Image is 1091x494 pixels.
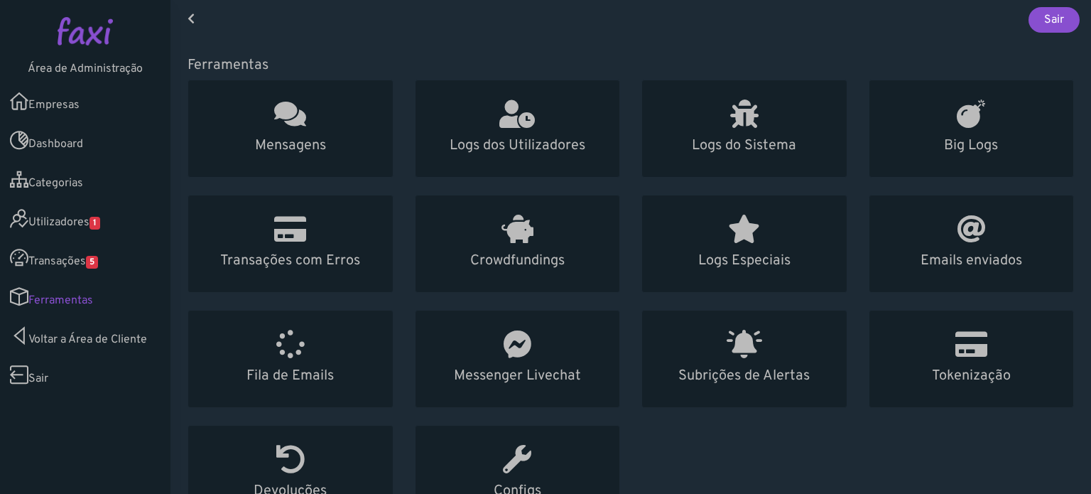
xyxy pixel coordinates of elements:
h5: Subrições de Alertas [659,367,830,385]
h5: Mensagens [205,137,376,154]
a: Logs do Sistema [641,80,847,178]
a: Big Logs [869,80,1075,178]
a: Logs Especiais [641,195,847,293]
h5: Transações com Erros [205,252,376,269]
a: Transações com Erros [188,195,393,293]
a: Emails enviados [869,195,1075,293]
h5: Crowdfundings [433,252,603,269]
a: Fila de Emails [188,310,393,408]
h5: Ferramentas [188,57,1074,74]
a: Crowdfundings [415,195,621,293]
a: Subrições de Alertas [641,310,847,408]
span: 1 [89,217,100,230]
h5: Messenger Livechat [433,367,603,385]
a: Sair [1028,7,1080,33]
a: Tokenização [869,310,1075,408]
h5: Logs Especiais [659,252,830,269]
h5: Emails enviados [886,252,1057,269]
h5: Tokenização [886,367,1057,385]
span: 5 [86,256,98,269]
a: Mensagens [188,80,393,178]
h5: Logs do Sistema [659,137,830,154]
a: Messenger Livechat [415,310,621,408]
a: Logs dos Utilizadores [415,80,621,178]
h5: Big Logs [886,137,1057,154]
h5: Fila de Emails [205,367,376,385]
h5: Logs dos Utilizadores [433,137,603,154]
